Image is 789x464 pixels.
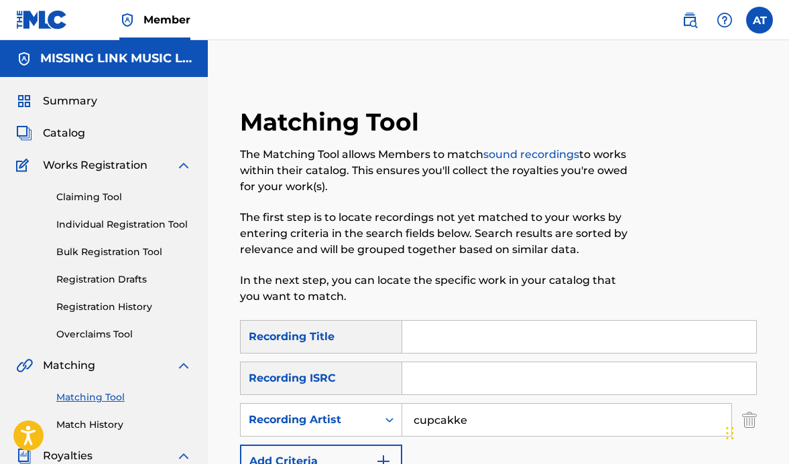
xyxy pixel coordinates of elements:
div: User Menu [746,7,773,33]
div: Help [711,7,738,33]
img: expand [176,358,192,374]
span: Catalog [43,125,85,141]
iframe: Chat Widget [722,400,789,464]
a: Registration History [56,300,192,314]
img: expand [176,448,192,464]
img: search [682,12,698,28]
img: MLC Logo [16,10,68,29]
a: SummarySummary [16,93,97,109]
h5: MISSING LINK MUSIC LLC [40,51,192,66]
a: CatalogCatalog [16,125,85,141]
img: Works Registration [16,157,34,173]
img: Summary [16,93,32,109]
img: Matching [16,358,33,374]
img: Accounts [16,51,32,67]
img: Catalog [16,125,32,141]
a: Bulk Registration Tool [56,245,192,259]
a: Overclaims Tool [56,327,192,341]
div: Recording Artist [249,412,369,428]
p: In the next step, you can locate the specific work in your catalog that you want to match. [240,273,638,305]
p: The Matching Tool allows Members to match to works within their catalog. This ensures you'll coll... [240,147,638,195]
img: Royalties [16,448,32,464]
a: Matching Tool [56,390,192,404]
a: Registration Drafts [56,273,192,287]
h2: Matching Tool [240,107,426,137]
span: Royalties [43,448,93,464]
span: Summary [43,93,97,109]
span: Member [143,12,190,27]
span: Works Registration [43,157,147,173]
img: Top Rightsholder [119,12,135,28]
img: expand [176,157,192,173]
a: Individual Registration Tool [56,218,192,232]
a: Public Search [676,7,703,33]
a: Claiming Tool [56,190,192,204]
a: sound recordings [483,148,579,161]
iframe: Resource Center [751,285,789,392]
img: help [717,12,733,28]
div: Drag [726,413,734,453]
a: Match History [56,418,192,432]
span: Matching [43,358,95,374]
p: The first step is to locate recordings not yet matched to your works by entering criteria in the ... [240,210,638,258]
